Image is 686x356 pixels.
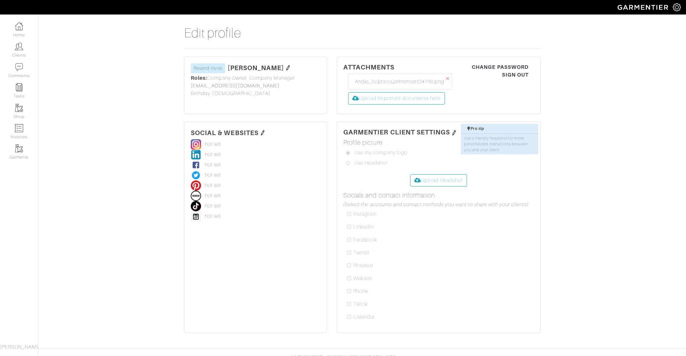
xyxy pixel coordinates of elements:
[191,83,280,89] a: [EMAIL_ADDRESS][DOMAIN_NAME]
[673,3,681,11] img: gear-icon-white-bd11855cb880d31180b6d7d6211b90ccbf57a29d726f0c71d8c61bd08dd39cc2.png
[353,313,375,321] label: Calendar
[353,236,377,244] label: Facebook
[15,124,23,132] img: orders-icon-0abe47150d42831381b5fb84f609e132dff9fe21cb692f30cb5eec754e2cba89.png
[354,149,408,157] label: Use my company logo
[191,150,201,160] img: linkedin-d037f5688c3efc26aa711fca27d2530e9b4315c93c202ca79e62a18a10446be8.png
[354,159,388,167] label: Use Headshot
[191,63,225,73] a: Resend Invite
[191,160,201,170] img: facebook-317dd1732a6ad44248c5b87731f7b9da87357f1ebddc45d2c594e0cd8ab5f9a2.png
[205,181,221,189] span: not set
[191,211,201,222] img: calendar-21583f0b3847716e1dc782bbe7eff74e318b936154db6a69d182dad82a699ede.png
[15,83,23,91] img: reminder-icon-8004d30b9f0a5d33ae49ab947aed9ed385cf756f9e5892f1edd6e32f2345188e.png
[343,191,534,199] h5: Socials and contact information
[343,128,450,136] span: Garmentier Client Settings
[15,104,23,112] img: garments-icon-b7da505a4dc4fd61783c78ac3ca0ef83fa9d6f193b1c9dc38574b1d14d53ca28.png
[191,170,201,180] img: twitter-e883f9cd8240719afd50c0ee89db83673970c87530b2143747009cad9852be48.png
[15,22,23,30] img: dashboard-icon-dbcd8f5a0b271acd01030246c82b418ddd0df26cd7fceb0bd07c9910d44c42f6.png
[191,90,270,97] span: Birthday: [DEMOGRAPHIC_DATA]
[461,134,538,154] div: Use a friendly headshot for more personalized interactions between you and your client.
[184,25,541,49] h1: Edit profile
[205,140,221,148] span: not set
[353,210,377,218] label: Instagram
[445,75,450,82] a: Remove
[348,74,452,90] a: Andie_SobratoGarmentierID#746.png
[343,139,534,146] h5: Profile picture
[191,75,207,81] span: Roles:
[191,180,201,191] img: pinterest-17a07f8e48f40589751b57ff18201fc99a9eae9d7246957fa73960b728dbe378.png
[472,63,529,71] a: Change Password
[15,144,23,152] img: garments-icon-b7da505a4dc4fd61783c78ac3ca0ef83fa9d6f193b1c9dc38574b1d14d53ca28.png
[191,139,201,150] img: instagram-ca3bc792a033a2c9429fd021af625c3049b16be64d72d12f1b3be3ecbc60b429.png
[191,74,295,82] span: Company Owner, Company Manager
[614,2,673,13] img: garmentier-logo-header-white-b43fb05a5012e4ada735d5af1a66efaba907eab6374d6393d1fbf88cb4ef424d.png
[191,201,201,211] img: tiktok-457a78fda90c97165174c7ac959e151eea13da210fcae4d6c248c3402b0e503a.png
[205,151,221,158] span: not set
[343,63,395,71] span: Attachments
[205,212,221,220] span: not set
[15,63,23,71] img: comment-icon-a0a6a9ef722e966f86d9cbdc48e553b5cf19dbc54f86b18d962a5391bc8f6eb6.png
[205,161,221,169] span: not set
[353,275,372,282] label: Website
[15,42,23,50] img: clients-icon-6bae9207a08558b7cb47a8932f037763ab4055f8c8b6bfacd5dc20c3e0201464.png
[353,262,374,269] label: Pinterest
[472,71,529,79] a: Sign Out
[205,202,221,210] span: not set
[353,288,368,295] label: Phone
[191,191,201,201] img: website-7c1d345177191472bde3b385a3dfc09e683c6cc9c740836e1c7612723a46e372.png
[286,65,291,70] img: pen-cf24a1663064a2ec1b9c1bd2387e9de7a2fa800b781884d57f21acf72779bad2.png
[353,300,368,308] label: Tiktok
[343,202,534,208] h6: (Select the accounts and contact methods you want to share with your clients)
[445,74,450,83] span: ×
[348,92,445,105] label: Upload Important documents here
[353,223,374,231] label: Linkedin
[205,171,221,179] span: not set
[467,126,535,132] div: Pro tip
[228,64,284,72] span: [PERSON_NAME]
[353,249,369,257] label: Twitter
[260,130,265,135] img: pen-cf24a1663064a2ec1b9c1bd2387e9de7a2fa800b781884d57f21acf72779bad2.png
[191,129,259,136] span: Social & Websites
[452,130,457,135] img: pen-cf24a1663064a2ec1b9c1bd2387e9de7a2fa800b781884d57f21acf72779bad2.png
[205,192,221,199] span: not set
